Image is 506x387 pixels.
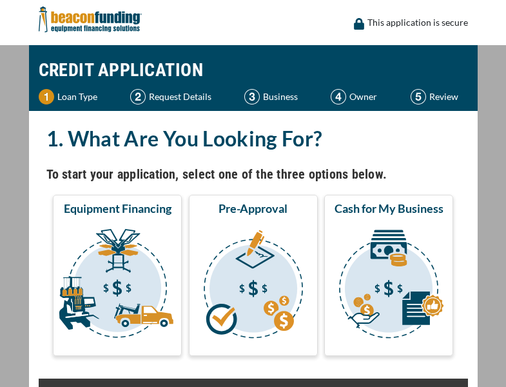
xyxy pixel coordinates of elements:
img: Step 5 [411,89,426,104]
img: Equipment Financing [55,221,179,350]
p: Loan Type [57,89,97,104]
h1: CREDIT APPLICATION [39,52,468,89]
span: Pre-Approval [219,201,287,216]
p: This application is secure [367,15,468,30]
p: Request Details [149,89,211,104]
img: lock icon to convery security [354,18,364,30]
h4: To start your application, select one of the three options below. [46,163,460,185]
h2: 1. What Are You Looking For? [46,124,460,154]
span: Equipment Financing [64,201,171,216]
button: Pre-Approval [189,195,318,356]
img: Step 1 [39,89,54,104]
button: Equipment Financing [53,195,182,356]
img: Pre-Approval [191,221,315,350]
img: Step 4 [331,89,346,104]
img: Step 2 [130,89,146,104]
span: Cash for My Business [335,201,443,216]
p: Review [429,89,458,104]
img: Step 3 [244,89,260,104]
p: Owner [349,89,377,104]
img: Cash for My Business [327,221,451,350]
p: Business [263,89,298,104]
button: Cash for My Business [324,195,453,356]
